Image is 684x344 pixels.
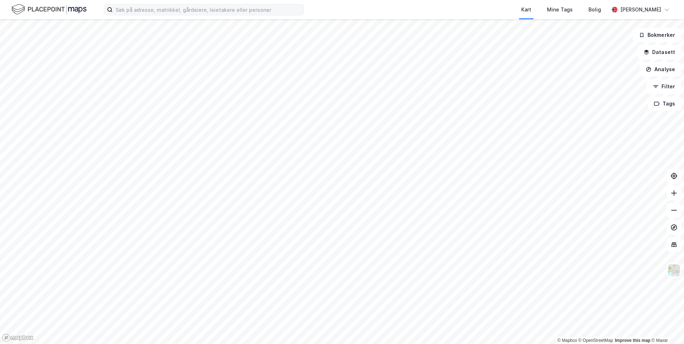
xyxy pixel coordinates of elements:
[521,5,531,14] div: Kart
[11,3,87,16] img: logo.f888ab2527a4732fd821a326f86c7f29.svg
[647,79,681,94] button: Filter
[637,45,681,59] button: Datasett
[588,5,601,14] div: Bolig
[557,338,577,343] a: Mapbox
[578,338,613,343] a: OpenStreetMap
[547,5,573,14] div: Mine Tags
[648,97,681,111] button: Tags
[648,310,684,344] iframe: Chat Widget
[640,62,681,77] button: Analyse
[113,4,304,15] input: Søk på adresse, matrikkel, gårdeiere, leietakere eller personer
[633,28,681,42] button: Bokmerker
[620,5,661,14] div: [PERSON_NAME]
[667,264,681,277] img: Z
[2,334,34,342] a: Mapbox homepage
[615,338,650,343] a: Improve this map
